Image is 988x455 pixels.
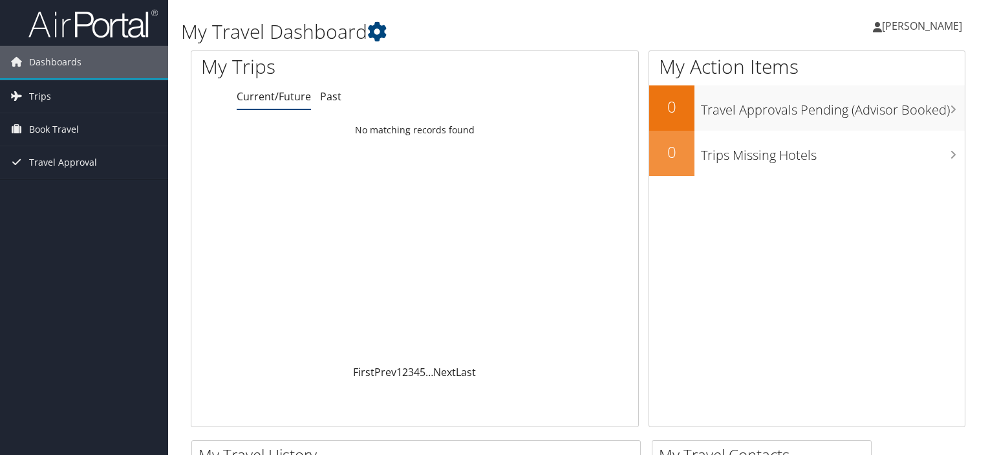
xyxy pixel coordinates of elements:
a: Next [433,365,456,379]
h1: My Travel Dashboard [181,18,711,45]
a: Current/Future [237,89,311,104]
span: Book Travel [29,113,79,146]
h2: 0 [649,141,694,163]
a: 4 [414,365,420,379]
a: 3 [408,365,414,379]
a: Prev [374,365,396,379]
td: No matching records found [191,118,638,142]
span: Trips [29,80,51,113]
span: Dashboards [29,46,81,78]
h2: 0 [649,96,694,118]
a: 0Trips Missing Hotels [649,131,965,176]
a: First [353,365,374,379]
h3: Travel Approvals Pending (Advisor Booked) [701,94,965,119]
a: Past [320,89,341,104]
a: 2 [402,365,408,379]
a: Last [456,365,476,379]
a: 1 [396,365,402,379]
span: … [425,365,433,379]
a: [PERSON_NAME] [873,6,975,45]
img: airportal-logo.png [28,8,158,39]
h1: My Trips [201,53,442,80]
span: Travel Approval [29,146,97,179]
h1: My Action Items [649,53,965,80]
span: [PERSON_NAME] [882,19,962,33]
h3: Trips Missing Hotels [701,140,965,164]
a: 5 [420,365,425,379]
a: 0Travel Approvals Pending (Advisor Booked) [649,85,965,131]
